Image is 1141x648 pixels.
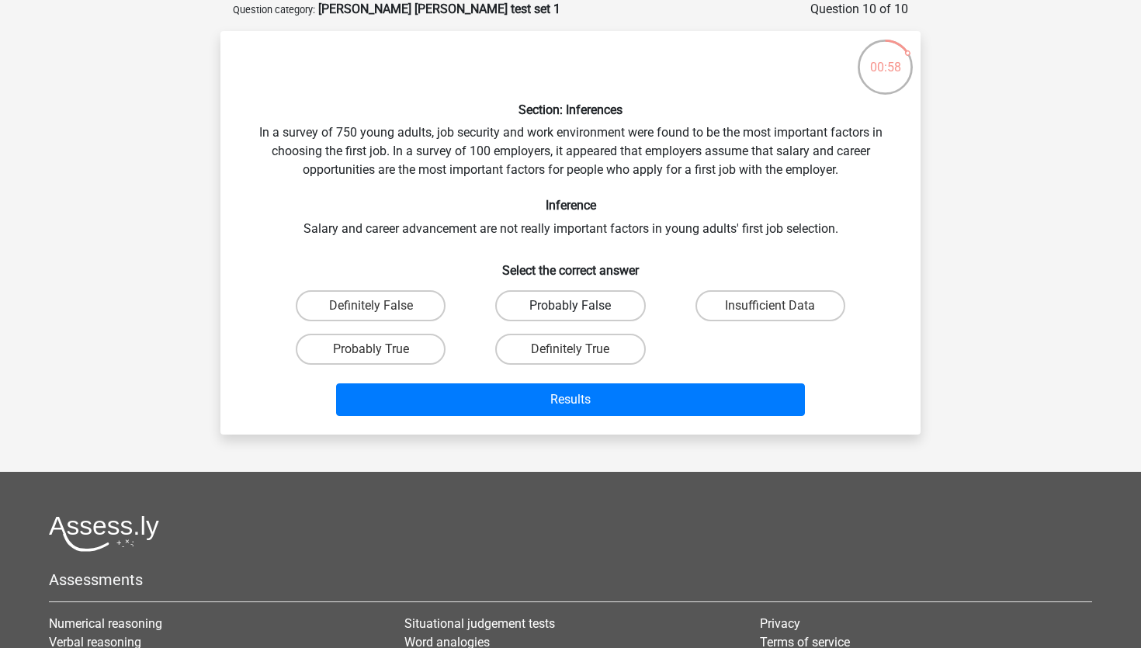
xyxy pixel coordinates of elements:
div: In a survey of 750 young adults, job security and work environment were found to be the most impo... [227,43,914,422]
h6: Section: Inferences [245,102,896,117]
a: Situational judgement tests [404,616,555,631]
label: Insufficient Data [695,290,845,321]
small: Question category: [233,4,315,16]
label: Probably False [495,290,645,321]
strong: [PERSON_NAME] [PERSON_NAME] test set 1 [318,2,560,16]
a: Privacy [760,616,800,631]
button: Results [336,383,806,416]
img: Assessly logo [49,515,159,552]
h6: Inference [245,198,896,213]
label: Definitely False [296,290,446,321]
div: 00:58 [856,38,914,77]
label: Probably True [296,334,446,365]
h5: Assessments [49,570,1092,589]
a: Numerical reasoning [49,616,162,631]
label: Definitely True [495,334,645,365]
h6: Select the correct answer [245,251,896,278]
